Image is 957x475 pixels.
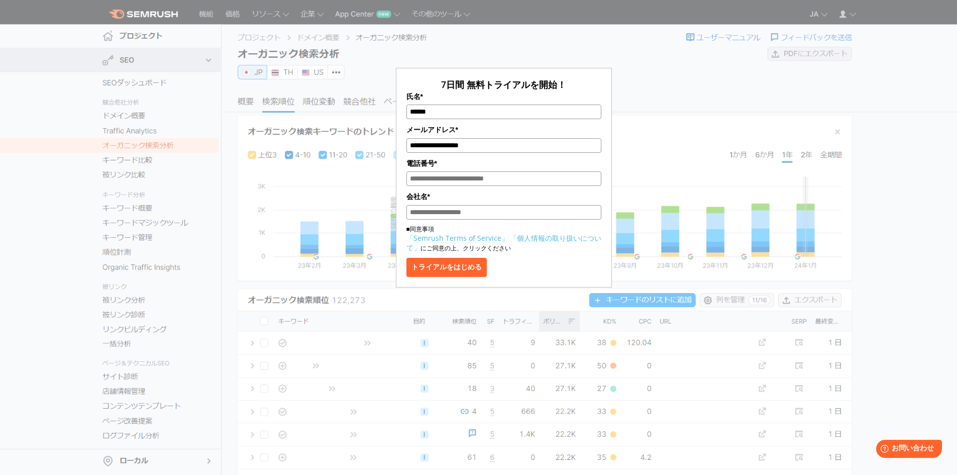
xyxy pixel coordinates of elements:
[406,124,601,135] label: メールアドレス*
[441,78,566,90] span: 7日間 無料トライアルを開始！
[406,258,487,277] button: トライアルをはじめる
[406,158,601,169] label: 電話番号*
[406,225,601,253] p: ■同意事項 にご同意の上、クリックください
[406,233,601,252] a: 「個人情報の取り扱いについて」
[406,233,508,243] a: 「Semrush Terms of Service」
[868,436,946,464] iframe: Help widget launcher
